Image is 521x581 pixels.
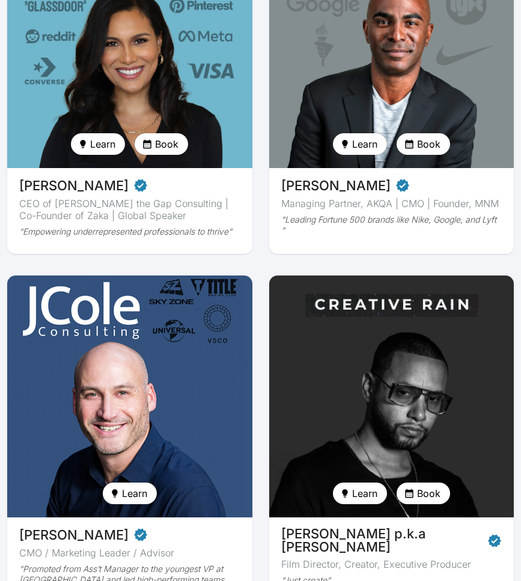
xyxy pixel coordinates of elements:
[155,137,178,151] span: Book
[281,527,483,553] span: [PERSON_NAME] p.k.a [PERSON_NAME]
[397,133,450,155] button: Book
[352,137,377,151] span: Learn
[333,133,387,155] button: Learn
[133,527,148,542] span: Verified partner - Josh Cole
[19,179,129,192] span: [PERSON_NAME]
[19,197,240,221] div: CEO of [PERSON_NAME] the Gap Consulting | Co-Founder of Zaka | Global Speaker
[417,486,440,501] span: Book
[135,133,188,155] button: Book
[103,483,157,504] button: Learn
[19,226,240,237] div: “Empowering underrepresented professionals to thrive”
[333,483,387,504] button: Learn
[281,558,502,570] div: Film Director, Creator, Executive Producer
[71,133,125,155] button: Learn
[122,486,147,501] span: Learn
[281,197,502,209] div: Managing Partner, AKQA | CMO | Founder, MNM
[133,178,148,193] span: Verified partner - Devika Brij
[281,214,502,236] div: “Leading Fortune 500 brands like Nike, Google, and Lyft ”
[395,178,410,193] span: Verified partner - Jabari Hearn
[265,272,517,521] img: avatar of Julien Christian Lutz p.k.a Director X
[7,275,252,517] img: avatar of Josh Cole
[352,486,377,501] span: Learn
[487,533,502,548] span: Verified partner - Julien Christian Lutz p.k.a Director X
[19,528,129,541] span: [PERSON_NAME]
[397,483,450,504] button: Book
[417,137,440,151] span: Book
[90,137,115,151] span: Learn
[281,179,391,192] span: [PERSON_NAME]
[19,547,240,559] div: CMO / Marketing Leader / Advisor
